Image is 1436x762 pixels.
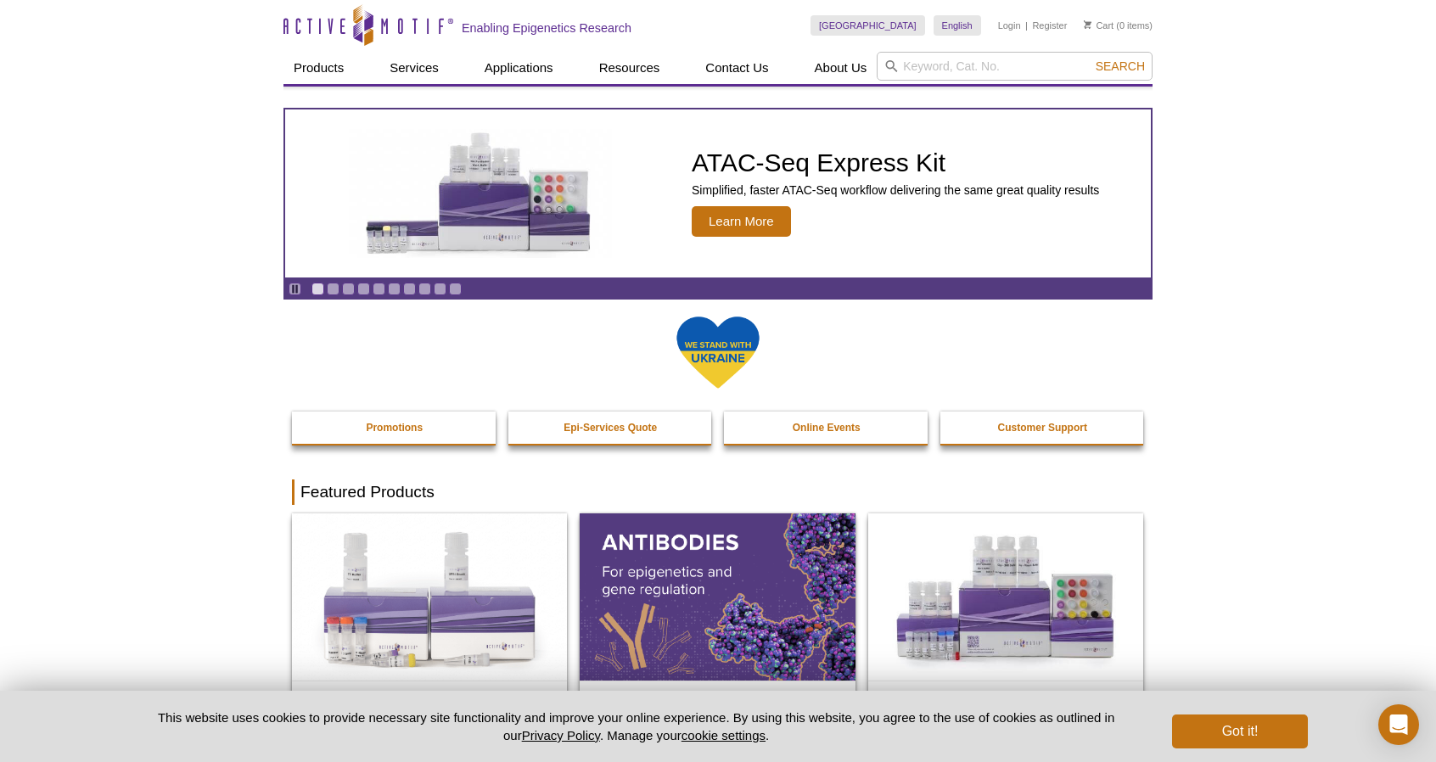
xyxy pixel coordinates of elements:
img: Your Cart [1084,20,1091,29]
button: cookie settings [682,728,766,742]
p: Simplified, faster ATAC-Seq workflow delivering the same great quality results [692,182,1099,198]
sup: ® [535,689,545,703]
a: Online Events [724,412,929,444]
h2: CUT&Tag-IT Express Assay Kit [877,686,1135,711]
strong: Customer Support [998,422,1087,434]
button: Search [1091,59,1150,74]
a: Services [379,52,449,84]
a: Customer Support [940,412,1146,444]
img: ATAC-Seq Express Kit [340,129,620,258]
h2: ATAC-Seq Express Kit [692,150,1099,176]
a: Go to slide 7 [403,283,416,295]
input: Keyword, Cat. No. [877,52,1153,81]
a: English [934,15,981,36]
article: ATAC-Seq Express Kit [285,109,1151,277]
a: Epi-Services Quote [508,412,714,444]
a: Products [283,52,354,84]
a: Cart [1084,20,1113,31]
strong: Promotions [366,422,423,434]
h2: DNA Library Prep Kit for Illumina [300,686,558,711]
img: All Antibodies [580,513,855,680]
a: [GEOGRAPHIC_DATA] [811,15,925,36]
strong: Epi-Services Quote [564,422,657,434]
sup: ® [967,689,977,703]
a: Applications [474,52,564,84]
a: Promotions [292,412,497,444]
a: ATAC-Seq Express Kit ATAC-Seq Express Kit Simplified, faster ATAC-Seq workflow delivering the sam... [285,109,1151,277]
span: Search [1096,59,1145,73]
a: Go to slide 8 [418,283,431,295]
a: Go to slide 2 [327,283,339,295]
a: Go to slide 10 [449,283,462,295]
img: We Stand With Ukraine [676,315,760,390]
h2: Enabling Epigenetics Research [462,20,631,36]
a: Go to slide 4 [357,283,370,295]
div: Open Intercom Messenger [1378,704,1419,745]
a: Contact Us [695,52,778,84]
strong: Online Events [793,422,861,434]
li: | [1025,15,1028,36]
a: Resources [589,52,670,84]
span: Learn More [692,206,791,237]
li: (0 items) [1084,15,1153,36]
a: Privacy Policy [522,728,600,742]
a: Go to slide 1 [311,283,324,295]
a: Go to slide 6 [388,283,401,295]
img: CUT&Tag-IT® Express Assay Kit [868,513,1143,680]
a: Register [1032,20,1067,31]
a: About Us [805,52,878,84]
a: Go to slide 5 [373,283,385,295]
a: Toggle autoplay [289,283,301,295]
h2: Featured Products [292,479,1144,505]
a: Login [998,20,1021,31]
img: DNA Library Prep Kit for Illumina [292,513,567,680]
a: Go to slide 3 [342,283,355,295]
button: Got it! [1172,714,1308,748]
p: This website uses cookies to provide necessary site functionality and improve your online experie... [128,709,1144,744]
a: Go to slide 9 [434,283,446,295]
h2: Antibodies [588,686,846,711]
